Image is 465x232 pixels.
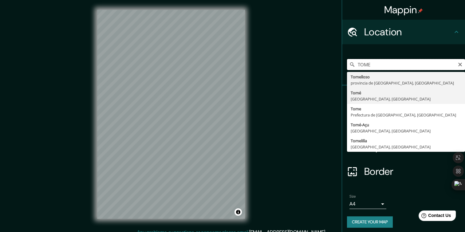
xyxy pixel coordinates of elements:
div: Tomé-Açu [351,122,461,128]
h4: Location [364,26,453,38]
button: Create your map [347,216,393,228]
canvas: Map [97,10,245,219]
div: Tome [351,106,461,112]
iframe: Help widget launcher [410,208,458,225]
div: [GEOGRAPHIC_DATA], [GEOGRAPHIC_DATA] [351,96,461,102]
h4: Mappin [384,4,423,16]
button: Toggle attribution [234,208,242,216]
div: provincia de [GEOGRAPHIC_DATA], [GEOGRAPHIC_DATA] [351,80,461,86]
div: Tomelloso [351,74,461,80]
div: Border [342,159,465,184]
div: [GEOGRAPHIC_DATA], [GEOGRAPHIC_DATA] [351,128,461,134]
input: Pick your city or area [347,59,465,70]
img: pin-icon.png [418,8,423,13]
div: [GEOGRAPHIC_DATA], [GEOGRAPHIC_DATA] [351,144,461,150]
div: Layout [342,135,465,159]
div: Style [342,110,465,135]
div: Tomelilla [351,138,461,144]
div: A4 [349,199,386,209]
div: Location [342,20,465,44]
div: Prefectura de [GEOGRAPHIC_DATA], [GEOGRAPHIC_DATA] [351,112,461,118]
h4: Layout [364,141,453,153]
div: Pins [342,85,465,110]
div: Tomé [351,90,461,96]
h4: Border [364,165,453,178]
button: Clear [458,61,463,67]
label: Size [349,194,356,199]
